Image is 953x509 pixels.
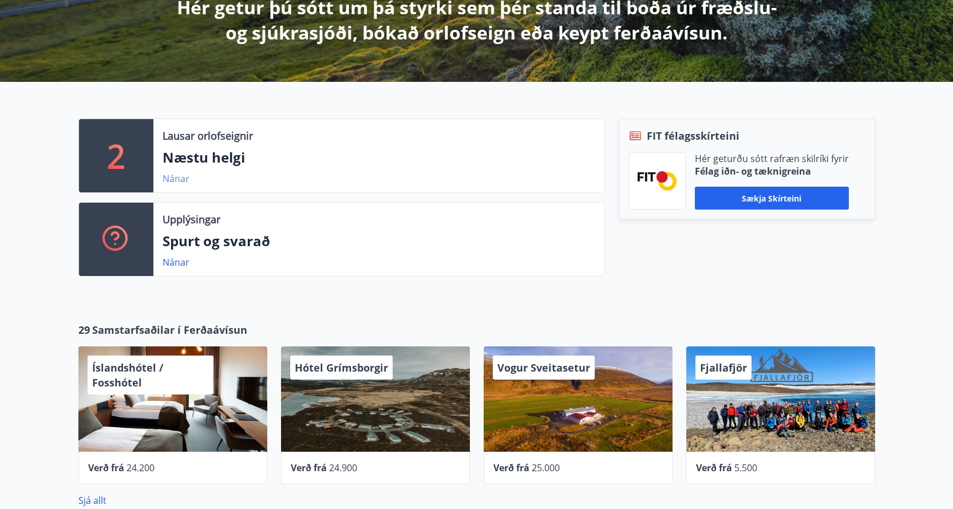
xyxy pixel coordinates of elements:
[163,172,189,185] a: Nánar
[163,231,595,251] p: Spurt og svarað
[734,461,757,474] span: 5.500
[92,361,163,389] span: Íslandshótel / Fosshótel
[497,361,590,374] span: Vogur Sveitasetur
[163,212,220,227] p: Upplýsingar
[295,361,388,374] span: Hótel Grímsborgir
[163,256,189,269] a: Nánar
[695,165,849,177] p: Félag iðn- og tæknigreina
[291,461,327,474] span: Verð frá
[163,148,595,167] p: Næstu helgi
[329,461,357,474] span: 24.900
[107,134,125,177] p: 2
[700,361,747,374] span: Fjallafjör
[92,322,247,337] span: Samstarfsaðilar í Ferðaávísun
[163,128,253,143] p: Lausar orlofseignir
[695,152,849,165] p: Hér geturðu sótt rafræn skilríki fyrir
[493,461,529,474] span: Verð frá
[696,461,732,474] span: Verð frá
[126,461,155,474] span: 24.200
[695,187,849,210] button: Sækja skírteini
[78,494,106,507] a: Sjá allt
[78,322,90,337] span: 29
[638,171,677,190] img: FPQVkF9lTnNbbaRSFyT17YYeljoOGk5m51IhT0bO.png
[532,461,560,474] span: 25.000
[647,128,740,143] span: FIT félagsskírteini
[88,461,124,474] span: Verð frá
